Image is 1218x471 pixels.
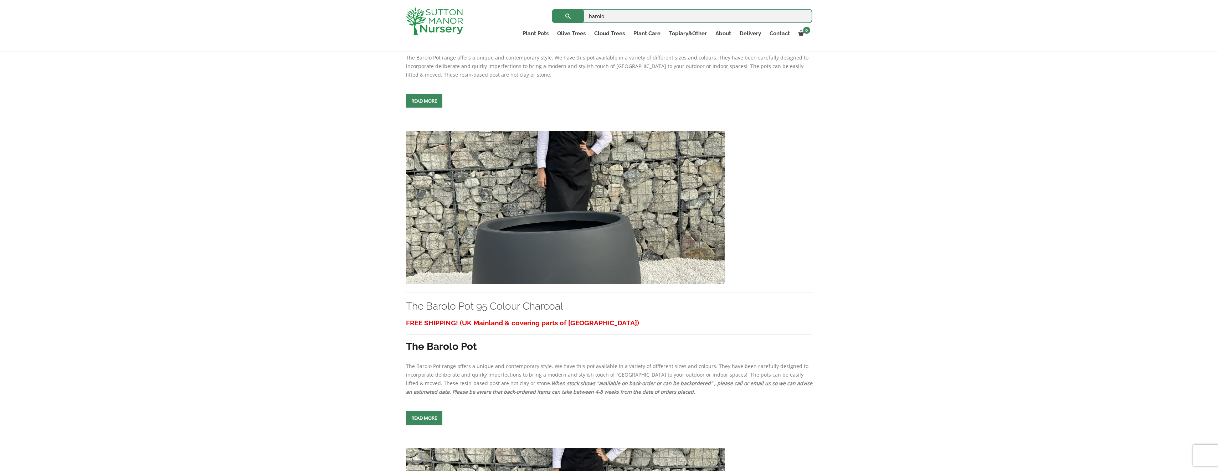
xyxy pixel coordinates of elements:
span: 0 [803,27,810,34]
a: Plant Pots [518,29,553,38]
a: The Barolo Pot 95 Colour Charcoal [406,300,563,312]
h3: FREE SHIPPING! (UK Mainland & covering parts of [GEOGRAPHIC_DATA]) [406,316,812,330]
img: The Barolo Pot 95 Colour Charcoal - IMG 8051 [406,131,725,284]
a: Topiary&Other [665,29,711,38]
input: Search... [552,9,812,23]
a: Plant Care [629,29,665,38]
a: Contact [765,29,794,38]
div: The Barolo Pot range offers a unique and contemporary style. We have this pot available in a vari... [406,316,812,396]
a: Olive Trees [553,29,590,38]
a: Read more [406,94,442,108]
a: About [711,29,735,38]
a: Delivery [735,29,765,38]
img: logo [406,7,463,35]
a: The Barolo Pot 95 Colour Charcoal [406,203,725,210]
a: 0 [794,29,812,38]
a: Cloud Trees [590,29,629,38]
strong: The Barolo Pot [406,341,477,352]
a: Read more [406,411,442,425]
em: When stock shows "available on back-order or can be backordered" , please call or email us so we ... [406,380,812,395]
